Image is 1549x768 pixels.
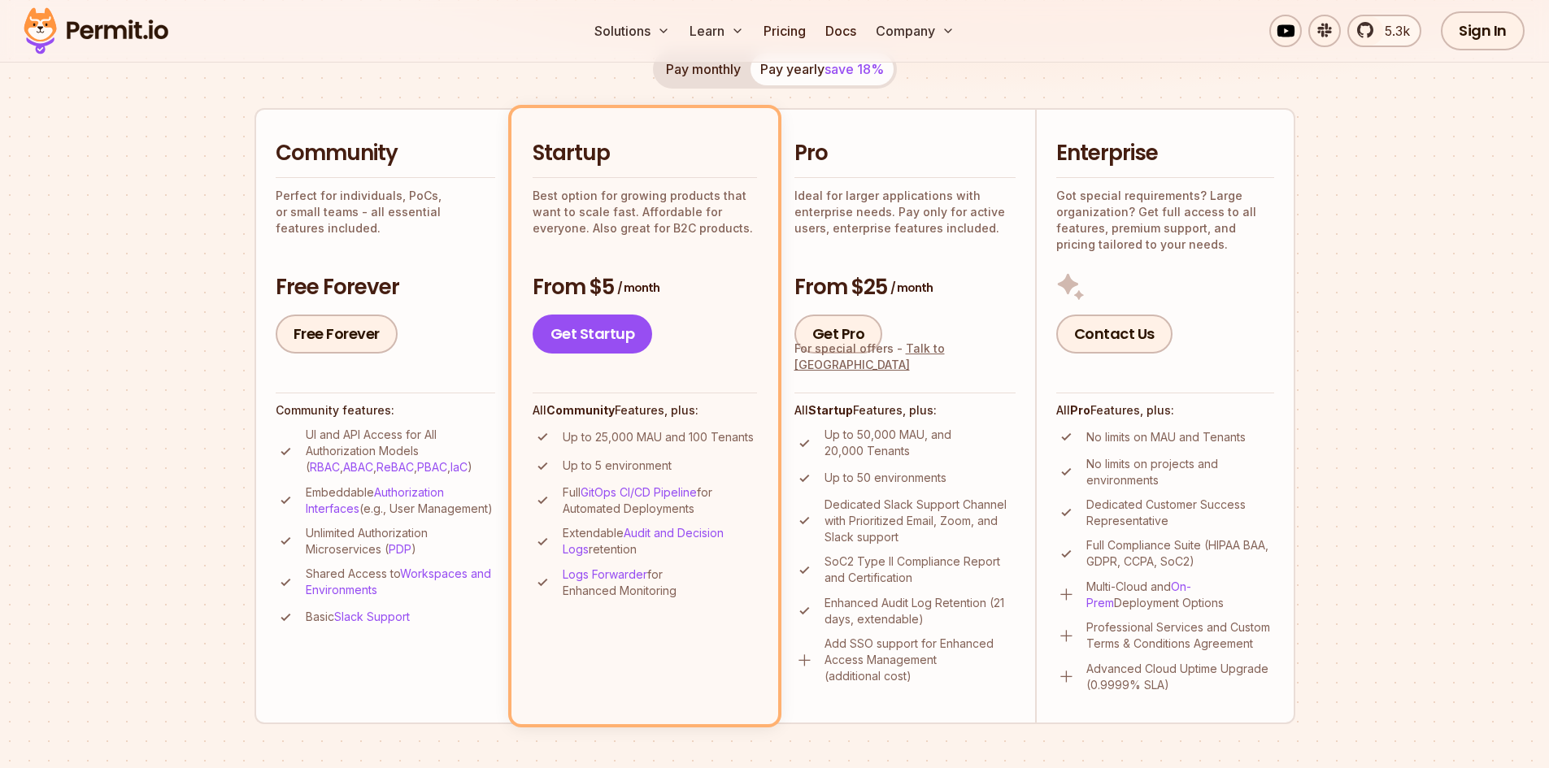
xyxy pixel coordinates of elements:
span: 5.3k [1375,21,1410,41]
p: Advanced Cloud Uptime Upgrade (0.9999% SLA) [1086,661,1274,693]
p: UI and API Access for All Authorization Models ( , , , , ) [306,427,495,475]
p: No limits on projects and environments [1086,456,1274,488]
button: Company [869,15,961,47]
strong: Startup [808,403,853,417]
a: Sign In [1441,11,1525,50]
a: Audit and Decision Logs [563,526,724,556]
a: PBAC [417,460,447,474]
span: / month [890,280,933,296]
p: Up to 50 environments [825,470,946,486]
p: Ideal for larger applications with enterprise needs. Pay only for active users, enterprise featur... [794,188,1016,236]
h2: Startup [533,139,757,168]
div: For special offers - [794,341,1016,373]
h3: Free Forever [276,273,495,302]
h3: From $5 [533,273,757,302]
button: Pay monthly [656,53,751,85]
p: Professional Services and Custom Terms & Conditions Agreement [1086,619,1274,652]
p: Full for Automated Deployments [563,484,757,517]
a: Authorization Interfaces [306,485,444,515]
span: / month [617,280,659,296]
p: Full Compliance Suite (HIPAA BAA, GDPR, CCPA, SoC2) [1086,537,1274,570]
p: Embeddable (e.g., User Management) [306,484,495,517]
a: Docs [819,15,863,47]
p: Multi-Cloud and Deployment Options [1086,579,1274,611]
p: Dedicated Customer Success Representative [1086,497,1274,529]
a: ReBAC [376,460,414,474]
p: Got special requirements? Large organization? Get full access to all features, premium support, a... [1056,188,1274,253]
a: RBAC [310,460,340,474]
p: Unlimited Authorization Microservices ( ) [306,525,495,558]
strong: Community [546,403,615,417]
p: Add SSO support for Enhanced Access Management (additional cost) [825,636,1016,684]
p: Extendable retention [563,525,757,558]
p: Up to 25,000 MAU and 100 Tenants [563,429,754,445]
a: Contact Us [1056,315,1173,354]
p: SoC2 Type II Compliance Report and Certification [825,553,1016,586]
a: Free Forever [276,315,398,354]
p: Dedicated Slack Support Channel with Prioritized Email, Zoom, and Slack support [825,497,1016,545]
h4: All Features, plus: [794,402,1016,419]
a: PDP [389,542,411,556]
h2: Community [276,139,495,168]
p: Perfect for individuals, PoCs, or small teams - all essential features included. [276,188,495,236]
a: Pricing [757,15,812,47]
p: No limits on MAU and Tenants [1086,429,1246,445]
strong: Pro [1070,403,1090,417]
button: Learn [683,15,751,47]
a: IaC [450,460,468,474]
a: Slack Support [334,610,410,623]
h2: Pro [794,139,1016,168]
p: for Enhanced Monitoring [563,566,757,599]
h4: All Features, plus: [1056,402,1274,419]
h3: From $25 [794,273,1016,302]
img: Permit logo [16,3,176,59]
h2: Enterprise [1056,139,1274,168]
a: On-Prem [1086,579,1191,610]
a: 5.3k [1347,15,1421,47]
a: Get Startup [533,315,653,354]
a: Get Pro [794,315,883,354]
a: Logs Forwarder [563,567,647,581]
a: GitOps CI/CD Pipeline [581,485,697,499]
p: Up to 5 environment [563,458,672,474]
p: Basic [306,609,410,625]
a: ABAC [343,460,373,474]
h4: Community features: [276,402,495,419]
p: Best option for growing products that want to scale fast. Affordable for everyone. Also great for... [533,188,757,236]
p: Up to 50,000 MAU, and 20,000 Tenants [825,427,1016,459]
p: Enhanced Audit Log Retention (21 days, extendable) [825,595,1016,627]
h4: All Features, plus: [533,402,757,419]
p: Shared Access to [306,566,495,598]
button: Solutions [588,15,677,47]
